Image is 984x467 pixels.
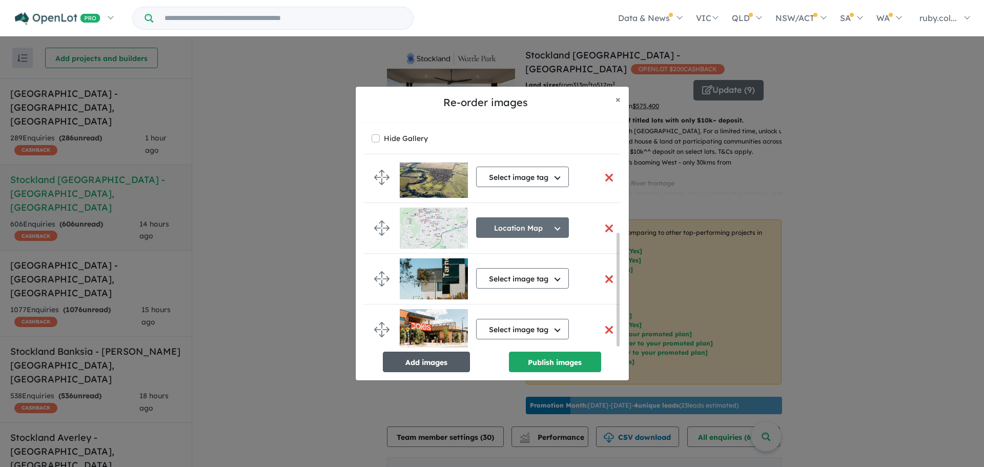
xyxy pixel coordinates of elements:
input: Try estate name, suburb, builder or developer [155,7,411,29]
h5: Re-order images [364,95,607,110]
img: Wattle%20Park%20Estate%20-%20Tarneit%20Aerial%20Art.jpg [400,157,468,198]
label: Hide Gallery [384,131,428,146]
span: ruby.col... [919,13,957,23]
button: Publish images [509,352,601,372]
img: Wattle%20Park%20Estate%20-%20Tarneit%20Location%20Map.jpg [400,208,468,249]
img: Wattle%20Park%20Estate%20-%20Tarneit%202.jpg [400,309,468,350]
button: Select image tag [476,167,569,187]
img: drag.svg [374,170,389,185]
button: Add images [383,352,470,372]
img: drag.svg [374,271,389,287]
button: Select image tag [476,268,569,289]
img: Wattle%20Park%20Estate%20-%20Tarneit.jpeg [400,258,468,299]
img: drag.svg [374,322,389,337]
button: Select image tag [476,319,569,339]
img: Openlot PRO Logo White [15,12,100,25]
button: Location Map [476,217,569,238]
img: drag.svg [374,220,389,236]
span: × [616,93,621,105]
